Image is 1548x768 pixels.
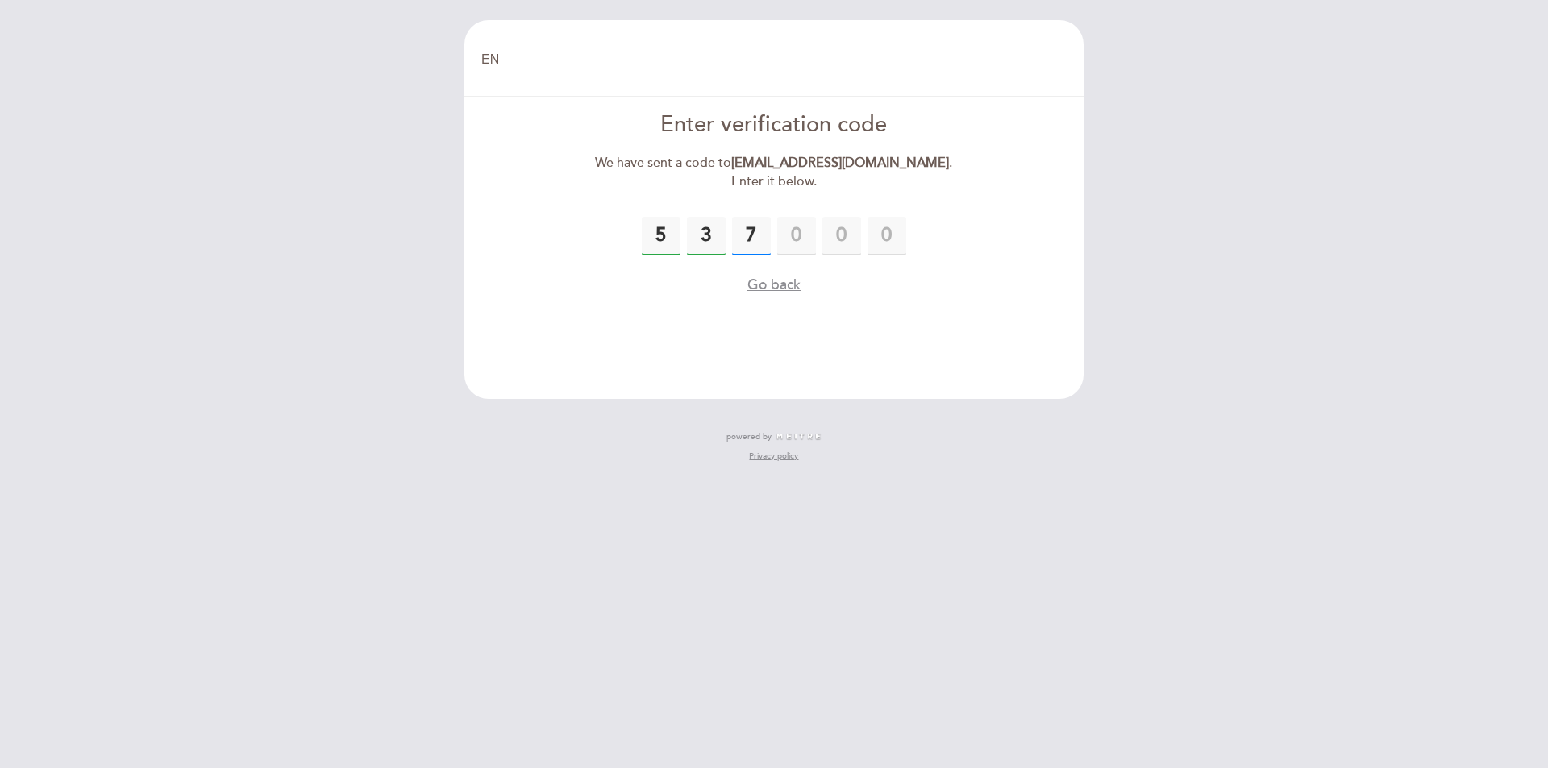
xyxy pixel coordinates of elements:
input: 0 [822,217,861,255]
span: powered by [726,431,772,442]
input: 0 [687,217,726,255]
button: Go back [747,275,801,295]
input: 0 [777,217,816,255]
a: powered by [726,431,822,442]
div: Enter verification code [589,110,959,141]
input: 0 [868,217,906,255]
img: MEITRE [776,433,822,441]
a: Privacy policy [749,450,798,462]
strong: [EMAIL_ADDRESS][DOMAIN_NAME] [731,155,949,171]
input: 0 [642,217,680,255]
input: 0 [732,217,771,255]
div: We have sent a code to . Enter it below. [589,154,959,191]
